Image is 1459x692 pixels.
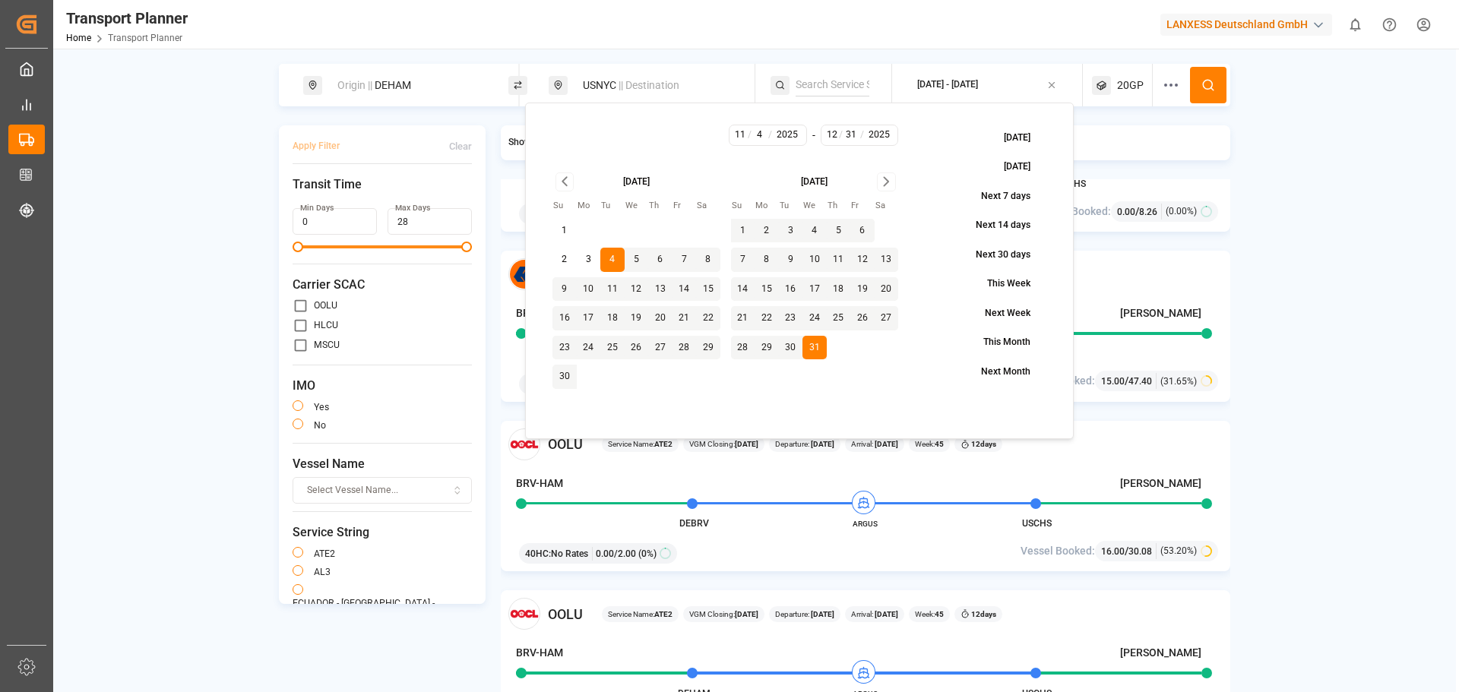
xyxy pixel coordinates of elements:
button: 9 [552,277,577,302]
button: 14 [673,277,697,302]
button: 1 [552,219,577,243]
div: / [1101,373,1157,389]
span: Departure: [775,608,834,620]
button: 15 [755,277,779,302]
span: DEBRV [679,518,709,529]
img: Carrier [508,598,540,630]
label: no [314,421,326,430]
th: Saturday [696,199,720,213]
button: 5 [625,248,649,272]
span: (31.65%) [1160,374,1197,388]
img: Carrier [508,258,540,290]
button: 12 [850,248,875,272]
th: Friday [673,199,697,213]
span: 40HC : [525,547,551,561]
button: Next Week [950,300,1046,327]
span: / [839,128,843,142]
div: [DATE] [623,175,650,189]
th: Wednesday [625,199,649,213]
button: LANXESS Deutschland GmbH [1160,10,1338,39]
span: USCHS [1022,518,1052,529]
a: Home [66,33,91,43]
button: 7 [731,248,755,272]
button: 28 [673,336,697,360]
input: M [733,128,748,142]
label: MSCU [314,340,340,349]
span: (53.20%) [1160,544,1197,558]
button: 9 [779,248,803,272]
input: Search Service String [796,74,869,96]
button: 21 [673,306,697,330]
span: IMO [293,377,472,395]
label: HLCU [314,321,338,330]
th: Monday [577,199,601,213]
button: 3 [779,219,803,243]
h4: BRV-HAM [516,645,563,661]
label: Min Days [300,203,334,213]
button: Next Month [946,359,1046,385]
span: 16.00 [1101,546,1125,557]
button: 6 [648,248,673,272]
button: 10 [802,248,827,272]
button: 23 [552,336,577,360]
span: VGM Closing: [689,608,758,620]
span: Week: [915,438,944,450]
button: 17 [802,277,827,302]
label: yes [314,403,329,412]
span: 20GP [1117,77,1144,93]
button: 20 [875,277,899,302]
span: Carrier SCAC [293,276,472,294]
button: [DATE] - [DATE] [901,71,1074,100]
button: 18 [600,306,625,330]
button: 26 [625,336,649,360]
button: 31 [802,336,827,360]
div: LANXESS Deutschland GmbH [1160,14,1332,36]
div: / [1101,543,1157,559]
button: 27 [648,336,673,360]
button: 30 [779,336,803,360]
button: 26 [850,306,875,330]
button: 11 [827,248,851,272]
div: Transport Planner [66,7,188,30]
label: ATE2 [314,549,335,558]
div: / [1117,204,1162,220]
button: 7 [673,248,697,272]
button: This Week [952,271,1046,298]
button: 14 [731,277,755,302]
b: ATE2 [654,440,673,448]
th: Wednesday [802,199,827,213]
h4: BRV-HAM [516,476,563,491]
span: Service Name: [608,608,673,620]
button: 29 [696,336,720,360]
button: 8 [696,248,720,272]
button: show 0 new notifications [1338,8,1372,42]
span: 8.26 [1139,207,1157,217]
button: Go to previous month [555,172,574,191]
b: 12 days [971,610,996,618]
button: Clear [449,133,472,160]
th: Thursday [648,199,673,213]
span: Show : [508,136,536,150]
span: Vessel Booked: [1036,204,1111,220]
h4: BRV-HAM [516,305,563,321]
th: Saturday [875,199,899,213]
input: YYYY [863,128,895,142]
button: Help Center [1372,8,1407,42]
b: [DATE] [735,440,758,448]
label: OOLU [314,301,337,310]
button: 16 [779,277,803,302]
button: 30 [552,365,577,389]
button: 15 [696,277,720,302]
button: 18 [827,277,851,302]
b: [DATE] [873,440,898,448]
button: [DATE] [969,154,1046,181]
button: 13 [648,277,673,302]
button: [DATE] [969,125,1046,151]
th: Sunday [552,199,577,213]
input: YYYY [771,128,803,142]
b: 45 [935,440,944,448]
button: 24 [577,336,601,360]
button: 19 [625,306,649,330]
span: / [748,128,752,142]
input: D [842,128,861,142]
